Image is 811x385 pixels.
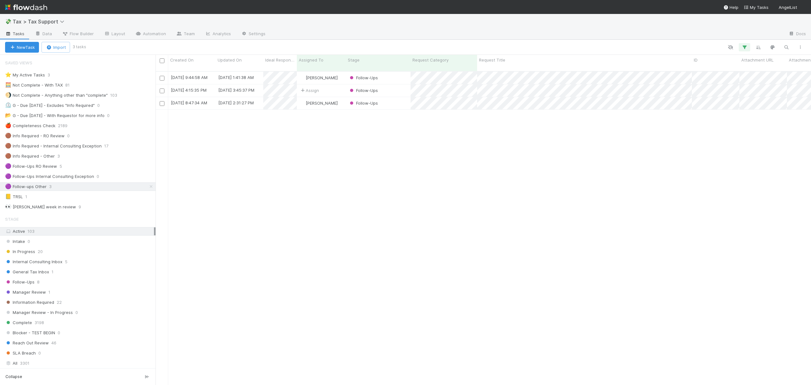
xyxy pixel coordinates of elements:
div: G - Due [DATE] - Excludes "Info Required" [5,101,95,109]
span: 👀 [5,204,11,209]
span: [PERSON_NAME] [306,75,338,80]
input: Toggle Row Selected [160,88,164,93]
small: 3 tasks [73,44,86,50]
div: [PERSON_NAME] [299,100,338,106]
div: TRSL [5,193,23,201]
span: Stage [5,213,19,225]
span: Blocker - TEST BEGIN [5,329,55,337]
span: Tasks [5,30,25,37]
span: Information Required [5,298,54,306]
span: 46 [51,339,56,347]
span: Saved Views [5,56,32,69]
div: Follow-ups Other [5,183,47,191]
span: 🟣 [5,163,11,169]
span: In Progress [5,248,35,256]
span: Intake [5,238,25,245]
span: Reach Out Review [5,339,49,347]
span: Collapse [5,374,22,380]
span: 💸 [5,19,11,24]
span: 20 [38,248,43,256]
span: Tax > Tax Support [13,18,67,25]
div: My Active Tasks [5,71,45,79]
span: 5 [65,258,67,266]
a: Settings [236,29,271,39]
span: 1 [25,193,34,201]
div: [DATE] 3:45:37 PM [218,87,254,93]
div: Not Complete - With TAX [5,81,63,89]
span: 🍎 [5,123,11,128]
span: 0 [58,329,60,337]
span: [PERSON_NAME] [306,101,338,106]
span: My Tasks [744,5,769,10]
span: 81 [65,81,76,89]
a: Analytics [200,29,236,39]
div: Follow-Ups Internal Consulting Exception [5,173,94,180]
div: [PERSON_NAME] week in review [5,203,76,211]
div: Active [5,227,154,235]
span: 3 [57,152,66,160]
div: Completeness Check [5,122,55,130]
span: General Tax Inbox [5,268,49,276]
span: ⭐ [5,72,11,77]
span: ⏲️ [5,102,11,108]
span: 3301 [20,359,29,367]
span: 🧮 [5,82,11,88]
span: Request Title [479,57,505,63]
div: [DATE] 9:44:58 AM [171,74,208,81]
span: Assign [299,87,319,94]
span: 22 [57,298,62,306]
a: Docs [783,29,811,39]
a: Automation [130,29,171,39]
div: Info Required - Internal Consulting Exception [5,142,102,150]
div: Follow-Ups RO Review [5,162,57,170]
span: 0 [107,112,116,120]
div: Info Required - RO Review [5,132,65,140]
span: 📒 [5,194,11,199]
input: Toggle Row Selected [160,101,164,106]
span: 0 [75,309,78,316]
span: 🟤 [5,143,11,148]
a: Data [30,29,57,39]
span: Follow-Ups [348,88,378,93]
div: Not Complete - Anything other than "complete" [5,91,108,99]
span: 🟣 [5,184,11,189]
span: 🟤 [5,153,11,159]
span: 0 [28,238,30,245]
a: My Tasks [744,4,769,10]
span: Manager Review [5,288,46,296]
img: logo-inverted-e16ddd16eac7371096b0.svg [5,2,47,13]
div: [DATE] 1:41:38 AM [218,74,254,81]
div: Follow-Ups [348,100,378,106]
input: Toggle Row Selected [160,76,164,81]
span: 3 [49,183,58,191]
span: 1 [52,268,54,276]
span: Ideal Response Date [265,57,295,63]
div: Follow-Ups [348,75,378,81]
button: Import [42,42,70,53]
span: Stage [348,57,360,63]
a: Team [171,29,200,39]
span: 0 [97,101,106,109]
span: 5 [60,162,68,170]
span: 🟤 [5,133,11,138]
span: 🌖 [5,92,11,98]
span: Assigned To [299,57,323,63]
span: 3 [48,71,56,79]
div: Follow-Ups [348,87,378,94]
span: 8 [37,278,40,286]
span: ID [694,57,698,63]
div: [DATE] 2:31:27 PM [218,100,254,106]
div: Help [723,4,738,10]
span: AngelList [779,5,797,10]
span: SLA Breach [5,349,36,357]
span: Request Category [412,57,449,63]
span: Flow Builder [62,30,94,37]
span: Created On [170,57,194,63]
div: [DATE] 4:15:35 PM [171,87,207,93]
img: avatar_892eb56c-5b5a-46db-bf0b-2a9023d0e8f8.png [300,75,305,80]
span: 1 [48,288,50,296]
span: 0 [67,132,76,140]
div: Info Required - Other [5,152,55,160]
span: Complete [5,319,32,327]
